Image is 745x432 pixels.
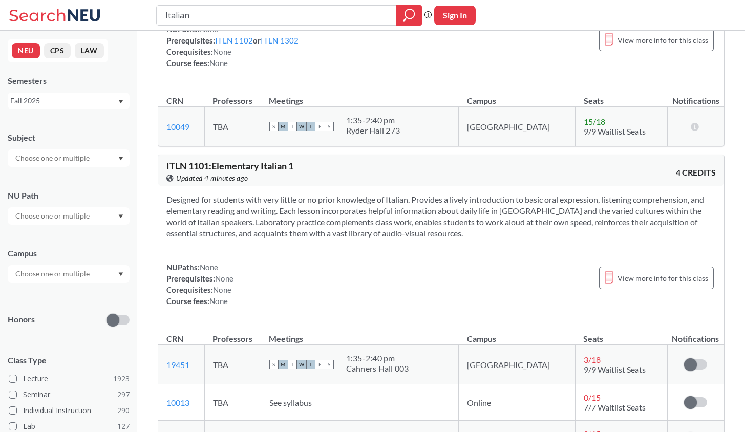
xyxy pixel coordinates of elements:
[9,404,130,417] label: Individual Instruction
[164,7,389,24] input: Class, professor, course number, "phrase"
[44,43,71,58] button: CPS
[459,384,576,421] td: Online
[117,389,130,400] span: 297
[113,373,130,384] span: 1923
[8,93,130,109] div: Fall 2025Dropdown arrow
[215,274,233,283] span: None
[166,95,183,106] div: CRN
[279,360,288,369] span: M
[10,210,96,222] input: Choose one or multiple
[434,6,476,25] button: Sign In
[10,268,96,280] input: Choose one or multiple
[297,122,306,131] span: W
[346,353,409,363] div: 1:35 - 2:40 pm
[166,160,293,171] span: ITLN 1101 : Elementary Italian 1
[8,265,130,283] div: Dropdown arrow
[269,360,279,369] span: S
[166,24,299,69] div: NUPaths: Prerequisites: or Corequisites: Course fees:
[12,43,40,58] button: NEU
[204,345,261,384] td: TBA
[166,262,233,307] div: NUPaths: Prerequisites: Corequisites: Course fees:
[118,100,123,104] svg: Dropdown arrow
[584,393,601,402] span: 0 / 15
[261,323,459,345] th: Meetings
[8,207,130,225] div: Dropdown arrow
[166,333,183,344] div: CRN
[315,360,325,369] span: F
[166,194,716,239] section: Designed for students with very little or no prior knowledge of Italian. Provides a lively introd...
[618,272,708,285] span: View more info for this class
[584,117,605,126] span: 15 / 18
[269,398,312,407] span: See syllabus
[346,363,409,374] div: Cahners Hall 003
[584,355,601,364] span: 3 / 18
[279,122,288,131] span: M
[118,157,123,161] svg: Dropdown arrow
[8,248,130,259] div: Campus
[288,122,297,131] span: T
[288,360,297,369] span: T
[204,323,261,345] th: Professors
[75,43,104,58] button: LAW
[209,296,228,306] span: None
[10,152,96,164] input: Choose one or multiple
[618,34,708,47] span: View more info for this class
[8,75,130,87] div: Semesters
[575,323,667,345] th: Seats
[459,85,576,107] th: Campus
[667,323,723,345] th: Notifications
[117,421,130,432] span: 127
[315,122,325,131] span: F
[325,122,334,131] span: S
[297,360,306,369] span: W
[584,402,646,412] span: 7/7 Waitlist Seats
[261,36,299,45] a: ITLN 1302
[8,132,130,143] div: Subject
[117,405,130,416] span: 290
[204,107,261,146] td: TBA
[176,172,248,184] span: Updated 4 minutes ago
[166,360,189,370] a: 19451
[676,167,716,178] span: 4 CREDITS
[8,149,130,167] div: Dropdown arrow
[269,122,279,131] span: S
[10,95,117,106] div: Fall 2025
[213,47,231,56] span: None
[346,115,400,125] div: 1:35 - 2:40 pm
[403,8,415,23] svg: magnifying glass
[584,364,646,374] span: 9/9 Waitlist Seats
[204,384,261,421] td: TBA
[459,345,576,384] td: [GEOGRAPHIC_DATA]
[459,323,576,345] th: Campus
[213,285,231,294] span: None
[118,214,123,219] svg: Dropdown arrow
[459,107,576,146] td: [GEOGRAPHIC_DATA]
[166,122,189,132] a: 10049
[8,355,130,366] span: Class Type
[215,36,253,45] a: ITLN 1102
[8,190,130,201] div: NU Path
[584,126,646,136] span: 9/9 Waitlist Seats
[209,58,228,68] span: None
[261,85,459,107] th: Meetings
[9,388,130,401] label: Seminar
[118,272,123,276] svg: Dropdown arrow
[346,125,400,136] div: Ryder Hall 273
[576,85,668,107] th: Seats
[9,372,130,385] label: Lecture
[166,398,189,407] a: 10013
[200,263,218,272] span: None
[668,85,725,107] th: Notifications
[306,122,315,131] span: T
[8,314,35,326] p: Honors
[204,85,261,107] th: Professors
[396,5,422,26] div: magnifying glass
[325,360,334,369] span: S
[306,360,315,369] span: T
